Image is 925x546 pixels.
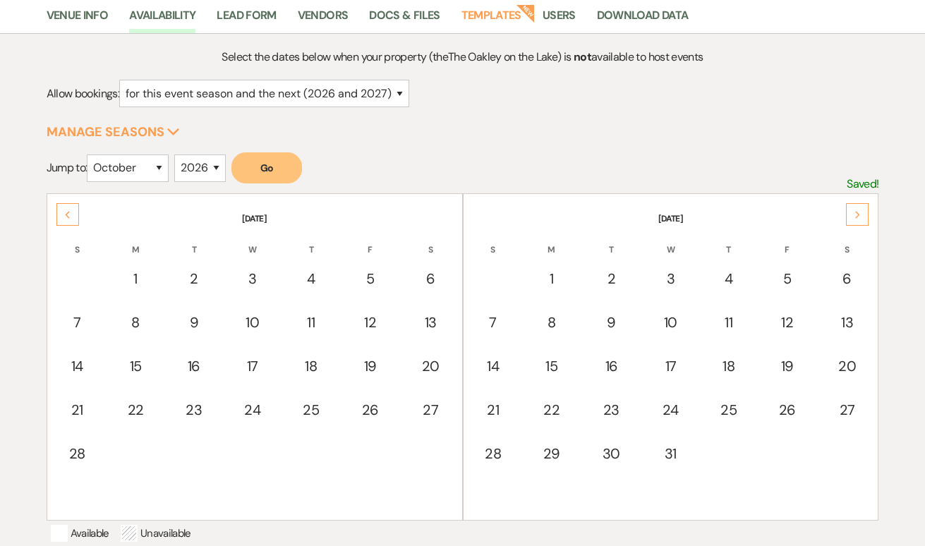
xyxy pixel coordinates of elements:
[56,356,98,377] div: 14
[766,268,809,289] div: 5
[49,226,106,256] th: S
[298,6,349,33] a: Vendors
[290,356,332,377] div: 18
[826,356,869,377] div: 20
[56,399,98,420] div: 21
[531,356,573,377] div: 15
[114,356,156,377] div: 15
[217,6,276,33] a: Lead Form
[758,226,816,256] th: F
[290,268,332,289] div: 4
[574,49,591,64] strong: not
[173,399,214,420] div: 23
[409,356,453,377] div: 20
[401,226,461,256] th: S
[409,268,453,289] div: 6
[224,226,281,256] th: W
[231,152,302,183] button: Go
[47,86,119,101] span: Allow bookings:
[282,226,339,256] th: T
[349,268,392,289] div: 5
[56,312,98,333] div: 7
[349,312,392,333] div: 12
[531,312,573,333] div: 8
[582,226,641,256] th: T
[231,312,273,333] div: 10
[231,356,273,377] div: 17
[114,399,156,420] div: 22
[650,312,691,333] div: 10
[826,312,869,333] div: 13
[531,443,573,464] div: 29
[543,6,576,33] a: Users
[708,399,749,420] div: 25
[708,268,749,289] div: 4
[231,399,273,420] div: 24
[847,175,878,193] p: Saved!
[114,268,156,289] div: 1
[473,356,514,377] div: 14
[473,399,514,420] div: 21
[47,160,87,175] span: Jump to:
[465,195,877,225] th: [DATE]
[708,312,749,333] div: 11
[590,268,634,289] div: 2
[173,356,214,377] div: 16
[121,525,191,542] p: Unavailable
[107,226,164,256] th: M
[465,226,521,256] th: S
[173,268,214,289] div: 2
[708,356,749,377] div: 18
[409,399,453,420] div: 27
[49,195,461,225] th: [DATE]
[349,356,392,377] div: 19
[369,6,440,33] a: Docs & Files
[650,268,691,289] div: 3
[473,312,514,333] div: 7
[766,312,809,333] div: 12
[650,399,691,420] div: 24
[341,226,399,256] th: F
[165,226,222,256] th: T
[650,443,691,464] div: 31
[114,312,156,333] div: 8
[597,6,689,33] a: Download Data
[531,268,573,289] div: 1
[650,356,691,377] div: 17
[47,126,180,138] button: Manage Seasons
[349,399,392,420] div: 26
[129,6,195,33] a: Availability
[51,525,109,542] p: Available
[290,399,332,420] div: 25
[818,226,877,256] th: S
[826,399,869,420] div: 27
[590,312,634,333] div: 9
[173,312,214,333] div: 9
[290,312,332,333] div: 11
[642,226,699,256] th: W
[590,399,634,420] div: 23
[766,399,809,420] div: 26
[531,399,573,420] div: 22
[590,443,634,464] div: 30
[523,226,581,256] th: M
[47,6,109,33] a: Venue Info
[473,443,514,464] div: 28
[766,356,809,377] div: 19
[409,312,453,333] div: 13
[56,443,98,464] div: 28
[150,48,775,66] p: Select the dates below when your property (the The Oakley on the Lake ) is available to host events
[701,226,757,256] th: T
[590,356,634,377] div: 16
[516,3,536,23] strong: New
[231,268,273,289] div: 3
[826,268,869,289] div: 6
[461,6,521,33] a: Templates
